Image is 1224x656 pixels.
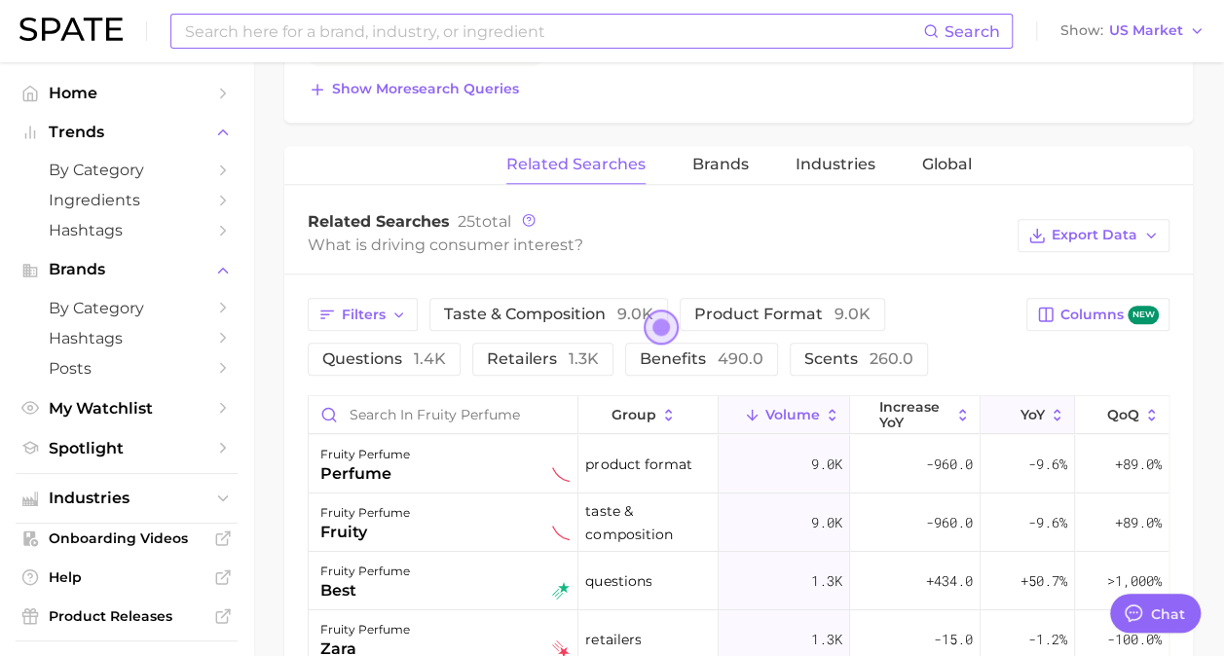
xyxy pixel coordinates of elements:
[16,185,238,215] a: Ingredients
[16,524,238,553] a: Onboarding Videos
[1028,628,1067,651] span: -1.2%
[765,407,820,422] span: Volume
[879,399,950,430] span: increase YoY
[308,212,450,231] span: Related Searches
[308,298,418,331] button: Filters
[934,628,973,651] span: -15.0
[811,511,842,534] span: 9.0k
[612,407,656,422] span: group
[617,305,653,323] span: 9.0k
[1107,628,1162,651] span: -100.0%
[1020,407,1045,422] span: YoY
[926,453,973,476] span: -960.0
[320,560,410,583] div: fruity perfume
[49,191,204,209] span: Ingredients
[320,443,410,466] div: fruity perfume
[183,15,923,48] input: Search here for a brand, industry, or ingredient
[16,323,238,353] a: Hashtags
[1052,227,1137,243] span: Export Data
[694,305,871,323] span: product format
[49,529,204,547] span: Onboarding Videos
[1109,25,1183,36] span: US Market
[320,462,410,486] div: perfume
[320,521,410,544] div: fruity
[945,22,1000,41] span: Search
[1060,25,1103,36] span: Show
[811,569,842,593] span: 1.3k
[304,76,524,103] button: Show moresearch queries
[585,499,711,546] span: taste & composition
[322,349,446,368] span: questions
[309,552,1168,610] button: fruity perfumebestrising starquestions1.3k+434.0+50.7%>1,000%
[49,221,204,239] span: Hashtags
[49,439,204,457] span: Spotlight
[585,453,691,476] span: product format
[804,349,913,368] span: scents
[49,84,204,102] span: Home
[926,511,973,534] span: -960.0
[835,305,871,323] span: 9.0k
[16,118,238,147] button: Trends
[585,569,651,593] span: questions
[569,349,599,368] span: 1.3k
[16,433,238,463] a: Spotlight
[320,579,410,602] div: best
[1026,298,1169,331] button: Columnsnew
[16,484,238,513] button: Industries
[49,299,204,317] span: by Category
[309,396,577,433] input: Search in fruity perfume
[1115,453,1162,476] span: +89.0%
[1020,569,1067,593] span: +50.7%
[506,156,646,173] span: Related Searches
[640,349,763,368] span: benefits
[49,607,204,625] span: Product Releases
[870,349,913,368] span: 260.0
[811,453,842,476] span: 9.0k
[16,563,238,592] a: Help
[1128,306,1159,324] span: new
[49,161,204,179] span: by Category
[922,156,972,173] span: Global
[309,493,1168,552] button: fruity perfumefruitysustained declinertaste & composition9.0k-960.0-9.6%+89.0%
[926,569,973,593] span: +434.0
[552,582,570,600] img: rising star
[49,329,204,347] span: Hashtags
[16,293,238,323] a: by Category
[850,396,981,434] button: increase YoY
[16,601,238,631] a: Product Releases
[1075,396,1168,434] button: QoQ
[320,501,410,525] div: fruity perfume
[1107,407,1139,422] span: QoQ
[1115,511,1162,534] span: +89.0%
[414,349,446,368] span: 1.4k
[1018,219,1169,252] button: Export Data
[16,393,238,423] a: My Watchlist
[444,305,653,323] span: taste & composition
[644,310,679,345] button: Open the dialog
[49,399,204,418] span: My Watchlist
[49,490,204,507] span: Industries
[19,18,123,41] img: SPATE
[1056,18,1209,44] button: ShowUS Market
[552,524,570,541] img: sustained decliner
[16,255,238,284] button: Brands
[342,307,386,323] span: Filters
[552,465,570,483] img: sustained decliner
[49,261,204,278] span: Brands
[692,156,749,173] span: Brands
[308,232,1008,258] div: What is driving consumer interest?
[49,359,204,378] span: Posts
[578,396,719,434] button: group
[796,156,875,173] span: Industries
[719,396,849,434] button: Volume
[718,349,763,368] span: 490.0
[332,81,519,97] span: Show more search queries
[811,628,842,651] span: 1.3k
[1107,571,1162,590] span: >1,000%
[981,396,1075,434] button: YoY
[49,124,204,141] span: Trends
[309,435,1168,493] button: fruity perfumeperfumesustained declinerproduct format9.0k-960.0-9.6%+89.0%
[1028,511,1067,534] span: -9.6%
[16,155,238,185] a: by Category
[16,353,238,383] a: Posts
